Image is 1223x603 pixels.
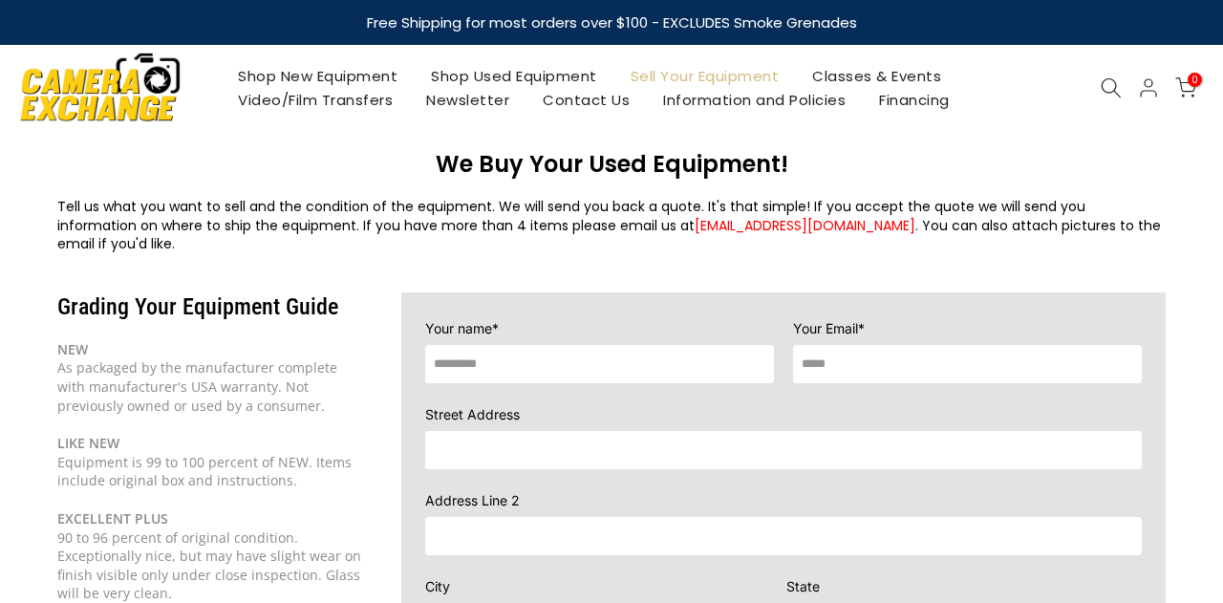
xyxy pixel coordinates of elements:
span: Your name [425,320,492,336]
div: 90 to 96 percent of original condition. Exceptionally nice, but may have slight wear on finish vi... [57,528,363,603]
a: Classes & Events [796,64,958,88]
a: 0 [1175,77,1196,98]
div: As packaged by the manufacturer complete with manufacturer's USA warranty. Not previously owned o... [57,340,363,415]
a: Financing [863,88,967,112]
span: Your Email [793,320,858,336]
b: NEW [57,340,88,358]
span: City [425,578,450,594]
span: Address Line 2 [425,492,520,508]
a: Contact Us [526,88,647,112]
strong: Free Shipping for most orders over $100 - EXCLUDES Smoke Grenades [367,12,857,32]
div: Equipment is 99 to 100 percent of NEW. Items include original box and instructions. [57,434,363,490]
h3: We Buy Your Used Equipment! [57,150,1166,179]
b: EXCELLENT PLUS [57,509,168,528]
a: Newsletter [410,88,526,112]
span: State [786,578,820,594]
a: Shop Used Equipment [415,64,614,88]
span: 0 [1188,73,1202,87]
a: [EMAIL_ADDRESS][DOMAIN_NAME] [695,216,915,235]
a: Shop New Equipment [222,64,415,88]
span: Street Address [425,406,520,422]
a: Information and Policies [647,88,863,112]
div: Tell us what you want to sell and the condition of the equipment. We will send you back a quote. ... [57,198,1166,254]
b: LIKE NEW [57,434,119,452]
a: Sell Your Equipment [613,64,796,88]
h3: Grading Your Equipment Guide [57,292,363,321]
a: Video/Film Transfers [222,88,410,112]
